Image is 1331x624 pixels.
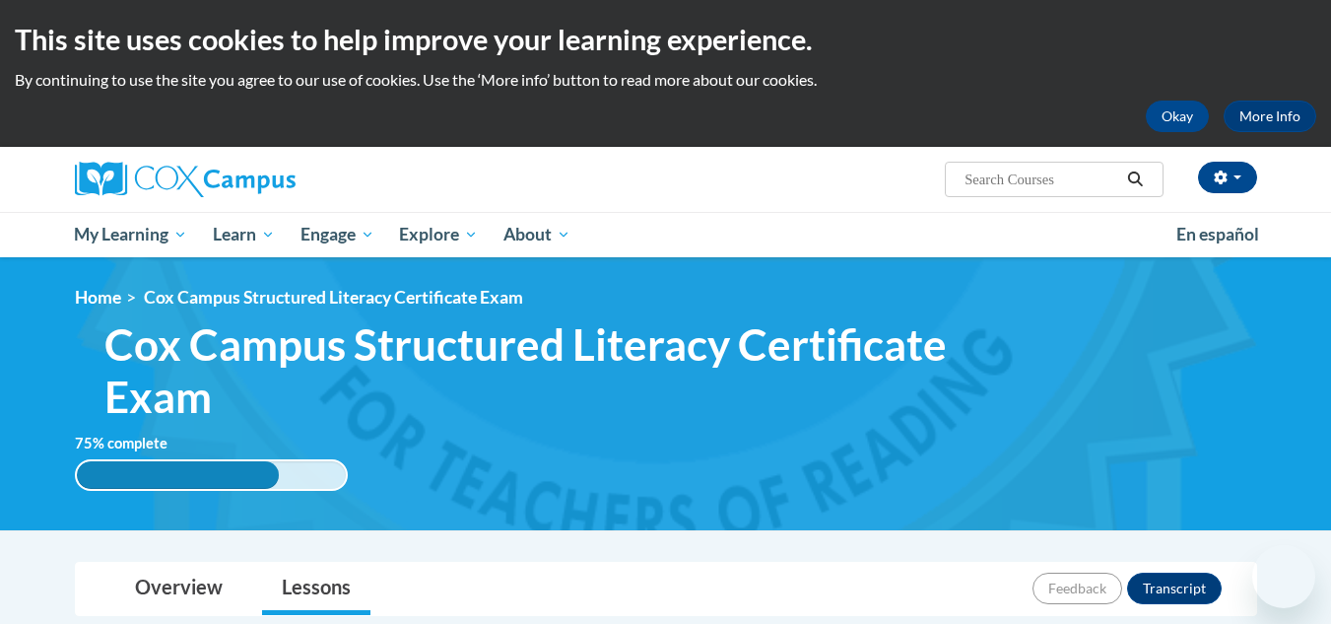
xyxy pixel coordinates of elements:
[213,223,275,246] span: Learn
[75,287,121,308] a: Home
[963,168,1120,191] input: Search Courses
[200,212,288,257] a: Learn
[1224,101,1316,132] a: More Info
[503,223,570,246] span: About
[386,212,491,257] a: Explore
[115,563,242,615] a: Overview
[77,461,279,489] div: 75%
[399,223,478,246] span: Explore
[75,435,93,451] span: 75
[1032,573,1122,604] button: Feedback
[288,212,387,257] a: Engage
[262,563,370,615] a: Lessons
[75,162,296,197] img: Cox Campus
[45,212,1287,257] div: Main menu
[491,212,583,257] a: About
[1198,162,1257,193] button: Account Settings
[15,20,1316,59] h2: This site uses cookies to help improve your learning experience.
[1176,224,1259,244] span: En español
[74,223,187,246] span: My Learning
[144,287,523,308] span: Cox Campus Structured Literacy Certificate Exam
[1146,101,1209,132] button: Okay
[1164,214,1272,255] a: En español
[62,212,201,257] a: My Learning
[1252,545,1315,608] iframe: Button to launch messaging window
[104,318,984,423] span: Cox Campus Structured Literacy Certificate Exam
[1120,168,1150,191] button: Search
[300,223,374,246] span: Engage
[75,433,188,454] label: % complete
[15,69,1316,91] p: By continuing to use the site you agree to our use of cookies. Use the ‘More info’ button to read...
[75,162,449,197] a: Cox Campus
[1127,573,1222,604] button: Transcript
